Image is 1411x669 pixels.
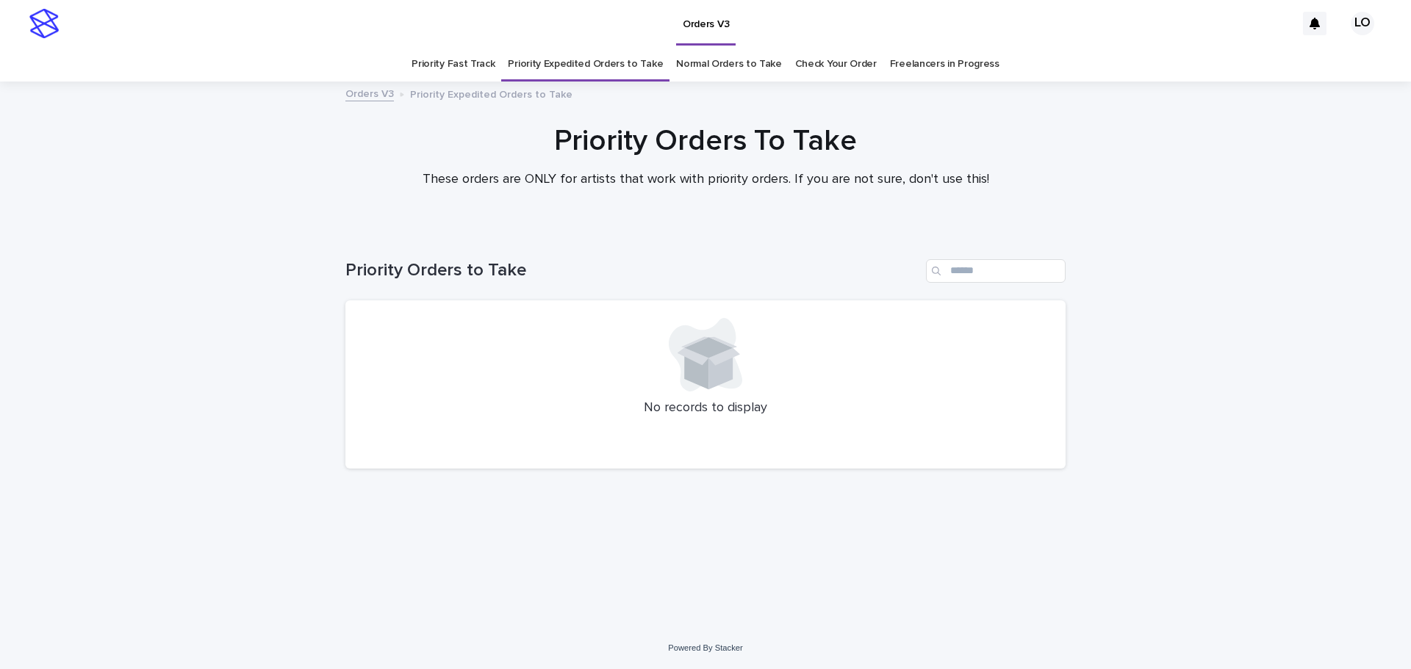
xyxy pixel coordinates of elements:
a: Check Your Order [795,47,877,82]
p: No records to display [363,400,1048,416]
input: Search [926,259,1066,283]
a: Freelancers in Progress [890,47,999,82]
img: stacker-logo-s-only.png [29,9,59,38]
a: Priority Expedited Orders to Take [508,47,663,82]
h1: Priority Orders To Take [345,123,1066,159]
a: Powered By Stacker [668,643,742,652]
a: Normal Orders to Take [676,47,782,82]
p: Priority Expedited Orders to Take [410,85,572,101]
a: Orders V3 [345,84,394,101]
div: LO [1351,12,1374,35]
p: These orders are ONLY for artists that work with priority orders. If you are not sure, don't use ... [412,172,999,188]
h1: Priority Orders to Take [345,260,920,281]
a: Priority Fast Track [412,47,495,82]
